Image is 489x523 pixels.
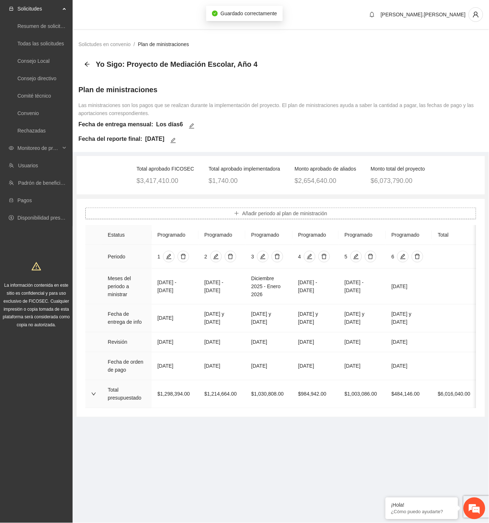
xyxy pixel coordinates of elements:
a: Rechazadas [17,128,46,134]
a: Solictudes en convenio [78,41,131,47]
button: edit [210,251,222,262]
td: [DATE] y [DATE] [339,305,386,332]
button: plusAñadir periodo al plan de ministración [85,208,476,219]
th: Programado [245,225,292,245]
button: edit [186,120,197,132]
a: Convenio [17,110,39,116]
span: eye [9,146,14,151]
a: Pagos [17,197,32,203]
td: [DATE] [386,269,432,305]
span: edit [186,123,197,129]
a: Usuarios [18,163,38,168]
span: Monitoreo de proyectos [17,141,60,155]
button: delete [272,251,283,262]
span: edit [257,254,268,260]
td: $1,298,394.00 [152,380,199,408]
span: [PERSON_NAME].[PERSON_NAME] [381,12,466,17]
button: delete [178,251,189,262]
td: $984,942.00 [293,380,339,408]
button: edit [350,251,362,262]
div: Minimizar ventana de chat en vivo [119,4,136,21]
h5: Fecha de entrega mensual: [78,120,153,129]
td: [DATE] y [DATE] [199,305,245,332]
h4: Plan de ministraciones [78,85,483,95]
span: delete [225,254,236,260]
button: user [469,7,483,22]
td: [DATE] y [DATE] [245,305,292,332]
span: warning [32,262,41,271]
td: [DATE] [199,332,245,352]
span: edit [211,254,221,260]
p: ¿Cómo puedo ayudarte? [391,509,453,515]
td: [DATE] [386,352,432,380]
span: Las ministraciones son los pagos que se realizan durante la implementación del proyecto. El plan ... [78,102,474,116]
button: delete [318,251,330,262]
td: [DATE] y [DATE] [293,305,339,332]
textarea: Escriba su mensaje y pulse “Intro” [4,198,138,224]
div: ¡Hola! [391,502,453,508]
td: $1,030,808.00 [245,380,292,408]
button: edit [257,251,269,262]
td: [DATE] - [DATE] [199,269,245,305]
span: edit [398,254,408,260]
span: plus [234,211,239,217]
td: [DATE] [339,332,386,352]
td: [DATE] [293,332,339,352]
span: delete [178,254,189,260]
h5: Fecha del reporte final: [78,135,142,143]
button: delete [412,251,423,262]
div: 1 [158,253,160,261]
span: arrow-left [84,61,90,67]
span: bell [367,12,378,17]
span: delete [272,254,283,260]
td: $484,146.00 [386,380,432,408]
td: [DATE] [339,352,386,380]
td: Fecha de orden de pago [102,352,152,380]
button: edit [163,251,175,262]
td: Fecha de entrega de info [102,305,152,332]
span: delete [365,254,376,260]
td: Periodo [102,245,152,269]
td: [DATE] [245,352,292,380]
span: $1,740.00 [209,177,238,184]
span: edit [351,254,362,260]
td: [DATE] [152,352,199,380]
span: delete [319,254,330,260]
span: Total aprobado FICOSEC [136,166,194,172]
div: 6 [392,253,395,261]
button: edit [397,251,409,262]
a: Consejo Local [17,58,50,64]
td: Meses del periodo a ministrar [102,269,152,305]
td: $1,003,086.00 [339,380,386,408]
span: $3,417,410.00 [136,177,178,184]
th: Programado [386,225,432,245]
td: $1,214,664.00 [199,380,245,408]
td: $6,016,040.00 [432,380,476,408]
td: [DATE] [152,332,199,352]
td: [DATE] - [DATE] [293,269,339,305]
td: [DATE] [199,352,245,380]
span: $6,073,790.00 [371,177,412,184]
span: down [91,392,96,397]
a: Comité técnico [17,93,51,99]
span: edit [304,254,315,260]
span: edit [168,138,179,143]
h5: Los días 6 [156,120,183,129]
span: user [469,11,483,18]
div: 2 [204,253,207,261]
th: Programado [152,225,199,245]
th: Programado [199,225,245,245]
span: Estamos en línea. [42,97,100,170]
td: [DATE] [386,332,432,352]
div: 4 [298,253,301,261]
span: La información contenida en este sitio es confidencial y para uso exclusivo de FICOSEC. Cualquier... [3,283,70,328]
a: Consejo directivo [17,75,56,81]
td: Diciembre 2025 - Enero 2026 [245,269,292,305]
a: Todas las solicitudes [17,41,64,46]
span: $2,654,640.00 [295,177,337,184]
span: Monto aprobado de aliados [295,166,356,172]
span: / [134,41,135,47]
a: Resumen de solicitudes por aprobar [17,23,99,29]
div: 3 [251,253,254,261]
td: [DATE] y [DATE] [386,305,432,332]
